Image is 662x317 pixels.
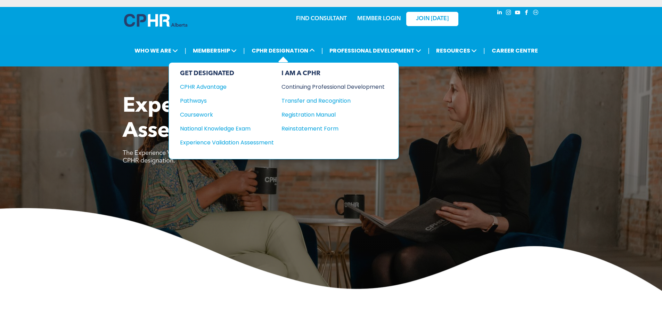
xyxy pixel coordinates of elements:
a: facebook [523,9,531,18]
li: | [321,43,323,58]
a: CAREER CENTRE [490,44,540,57]
a: linkedin [496,9,504,18]
span: RESOURCES [434,44,479,57]
li: | [185,43,186,58]
a: Reinstatement Form [281,124,385,133]
li: | [483,43,485,58]
li: | [428,43,430,58]
img: A blue and white logo for cp alberta [124,14,187,27]
a: CPHR Advantage [180,82,274,91]
a: Experience Validation Assessment [180,138,274,147]
div: I AM A CPHR [281,70,385,77]
a: Social network [532,9,540,18]
span: The Experience Validation Assessment (EVA) is the final step to achieve the CPHR designation. [123,150,331,164]
div: Continuing Professional Development [281,82,374,91]
div: Experience Validation Assessment [180,138,264,147]
span: CPHR DESIGNATION [250,44,317,57]
div: Reinstatement Form [281,124,374,133]
a: youtube [514,9,522,18]
a: Pathways [180,96,274,105]
div: Transfer and Recognition [281,96,374,105]
span: PROFESSIONAL DEVELOPMENT [327,44,423,57]
a: Transfer and Recognition [281,96,385,105]
a: Registration Manual [281,110,385,119]
span: Experience Validation Assessment [123,96,344,142]
div: Pathways [180,96,264,105]
div: National Knowledge Exam [180,124,264,133]
a: instagram [505,9,513,18]
div: Registration Manual [281,110,374,119]
li: | [243,43,245,58]
a: FIND CONSULTANT [296,16,347,22]
div: GET DESIGNATED [180,70,274,77]
span: MEMBERSHIP [191,44,239,57]
div: CPHR Advantage [180,82,264,91]
a: Coursework [180,110,274,119]
span: WHO WE ARE [132,44,180,57]
a: MEMBER LOGIN [357,16,401,22]
div: Coursework [180,110,264,119]
span: JOIN [DATE] [416,16,449,22]
a: National Knowledge Exam [180,124,274,133]
a: JOIN [DATE] [406,12,458,26]
a: Continuing Professional Development [281,82,385,91]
